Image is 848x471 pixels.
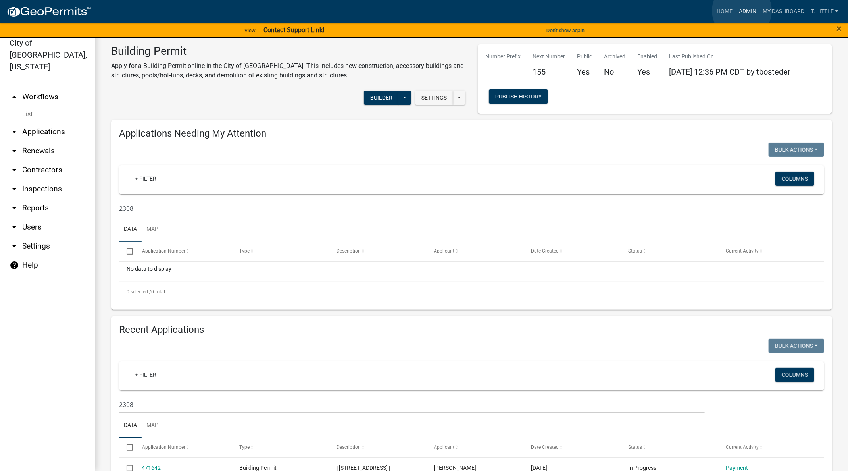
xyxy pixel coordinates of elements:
[726,248,759,254] span: Current Activity
[10,241,19,251] i: arrow_drop_down
[119,438,134,457] datatable-header-cell: Select
[604,67,626,77] h5: No
[760,4,808,19] a: My Dashboard
[129,368,163,382] a: + Filter
[10,203,19,213] i: arrow_drop_down
[669,67,791,77] span: [DATE] 12:36 PM CDT by tbosteder
[337,444,361,450] span: Description
[629,248,642,254] span: Status
[142,217,163,242] a: Map
[621,242,718,261] datatable-header-cell: Status
[808,4,842,19] a: T. Little
[10,146,19,156] i: arrow_drop_down
[531,444,559,450] span: Date Created
[127,289,151,295] span: 0 selected /
[434,444,454,450] span: Applicant
[134,438,231,457] datatable-header-cell: Application Number
[10,184,19,194] i: arrow_drop_down
[119,201,705,217] input: Search for applications
[543,24,588,37] button: Don't show again
[129,172,163,186] a: + Filter
[119,242,134,261] datatable-header-cell: Select
[533,67,565,77] h5: 155
[713,4,736,19] a: Home
[119,397,705,413] input: Search for applications
[489,89,548,104] button: Publish History
[142,248,185,254] span: Application Number
[726,465,748,471] a: Payment
[775,368,814,382] button: Columns
[232,242,329,261] datatable-header-cell: Type
[486,52,521,61] p: Number Prefix
[10,222,19,232] i: arrow_drop_down
[119,262,824,282] div: No data to display
[142,465,161,471] a: 471642
[241,24,259,37] a: View
[837,23,842,34] span: ×
[329,438,426,457] datatable-header-cell: Description
[111,61,466,80] p: Apply for a Building Permit online in the City of [GEOGRAPHIC_DATA]. This includes new constructi...
[769,339,824,353] button: Bulk Actions
[119,413,142,438] a: Data
[523,242,621,261] datatable-header-cell: Date Created
[531,465,548,471] span: 08/31/2025
[736,4,760,19] a: Admin
[638,52,658,61] p: Enabled
[119,324,824,336] h4: Recent Applications
[769,143,824,157] button: Bulk Actions
[434,248,454,254] span: Applicant
[604,52,626,61] p: Archived
[531,248,559,254] span: Date Created
[263,26,324,34] strong: Contact Support Link!
[837,24,842,33] button: Close
[119,128,824,139] h4: Applications Needing My Attention
[111,44,466,58] h3: Building Permit
[577,52,592,61] p: Public
[718,242,815,261] datatable-header-cell: Current Activity
[629,465,657,471] span: In Progress
[726,444,759,450] span: Current Activity
[718,438,815,457] datatable-header-cell: Current Activity
[434,465,476,471] span: Phil Steger
[10,261,19,270] i: help
[364,91,399,105] button: Builder
[621,438,718,457] datatable-header-cell: Status
[426,438,523,457] datatable-header-cell: Applicant
[119,282,824,302] div: 0 total
[415,91,453,105] button: Settings
[775,172,814,186] button: Columns
[10,127,19,137] i: arrow_drop_down
[669,52,791,61] p: Last Published On
[426,242,523,261] datatable-header-cell: Applicant
[142,413,163,438] a: Map
[10,92,19,102] i: arrow_drop_up
[638,67,658,77] h5: Yes
[523,438,621,457] datatable-header-cell: Date Created
[337,248,361,254] span: Description
[10,165,19,175] i: arrow_drop_down
[533,52,565,61] p: Next Number
[232,438,329,457] datatable-header-cell: Type
[142,444,185,450] span: Application Number
[239,465,277,471] span: Building Permit
[337,465,390,471] span: | 2308 N 7th Street |
[134,242,231,261] datatable-header-cell: Application Number
[489,94,548,100] wm-modal-confirm: Workflow Publish History
[239,444,250,450] span: Type
[329,242,426,261] datatable-header-cell: Description
[577,67,592,77] h5: Yes
[239,248,250,254] span: Type
[629,444,642,450] span: Status
[119,217,142,242] a: Data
